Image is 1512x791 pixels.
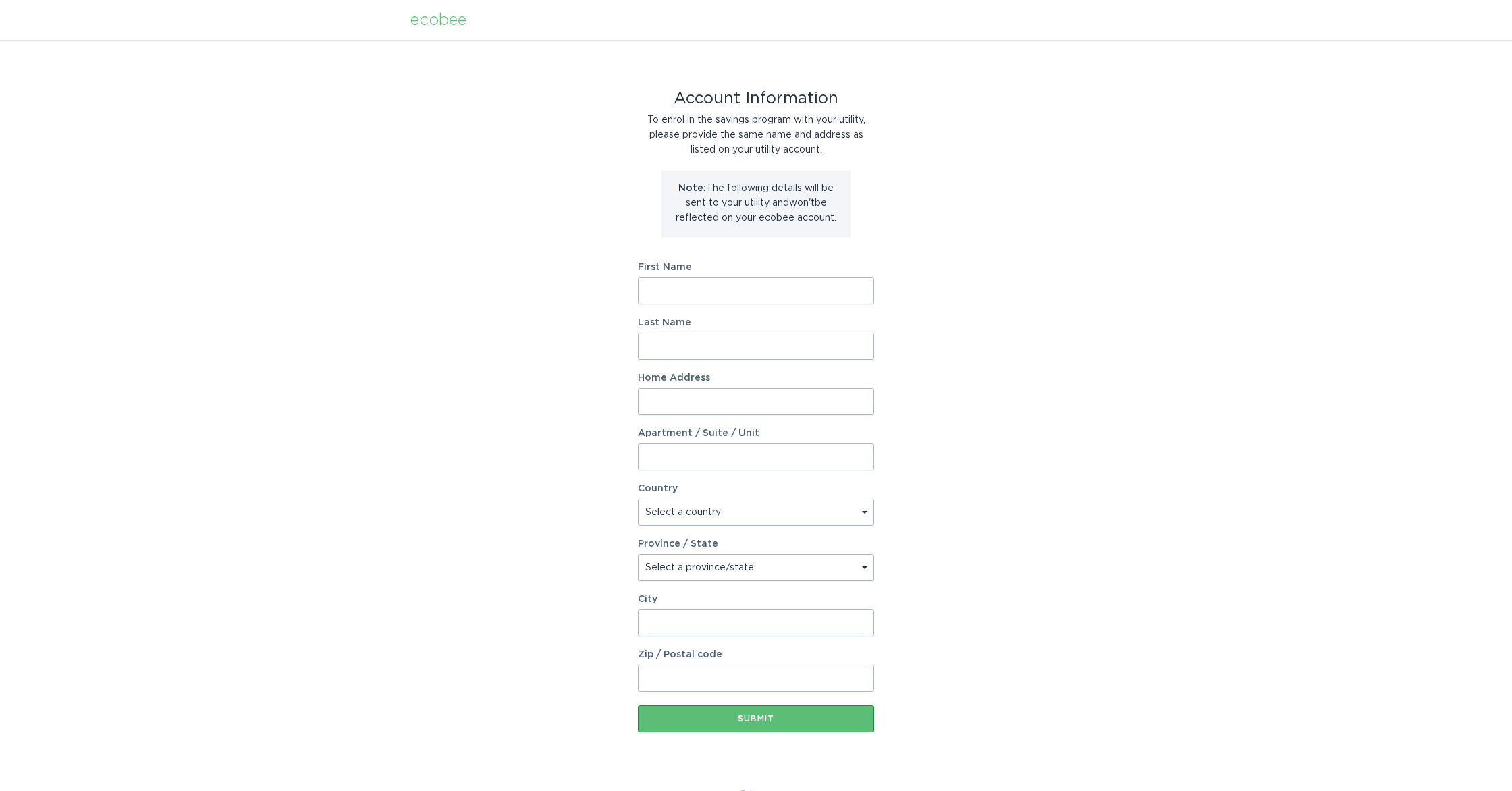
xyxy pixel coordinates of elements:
label: Apartment / Suite / Unit [638,429,874,438]
button: Submit [638,705,874,732]
label: Province / State [638,539,718,549]
div: To enrol in the savings program with your utility, please provide the same name and address as li... [638,113,874,157]
label: Last Name [638,318,874,327]
div: ecobee [410,13,466,28]
label: City [638,595,874,604]
strong: Note: [678,184,706,193]
label: First Name [638,263,874,272]
p: The following details will be sent to your utility and won't be reflected on your ecobee account. [672,181,840,225]
div: Submit [645,715,867,723]
label: Zip / Postal code [638,650,874,659]
div: Account Information [638,91,874,106]
label: Home Address [638,373,874,383]
label: Country [638,484,678,493]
